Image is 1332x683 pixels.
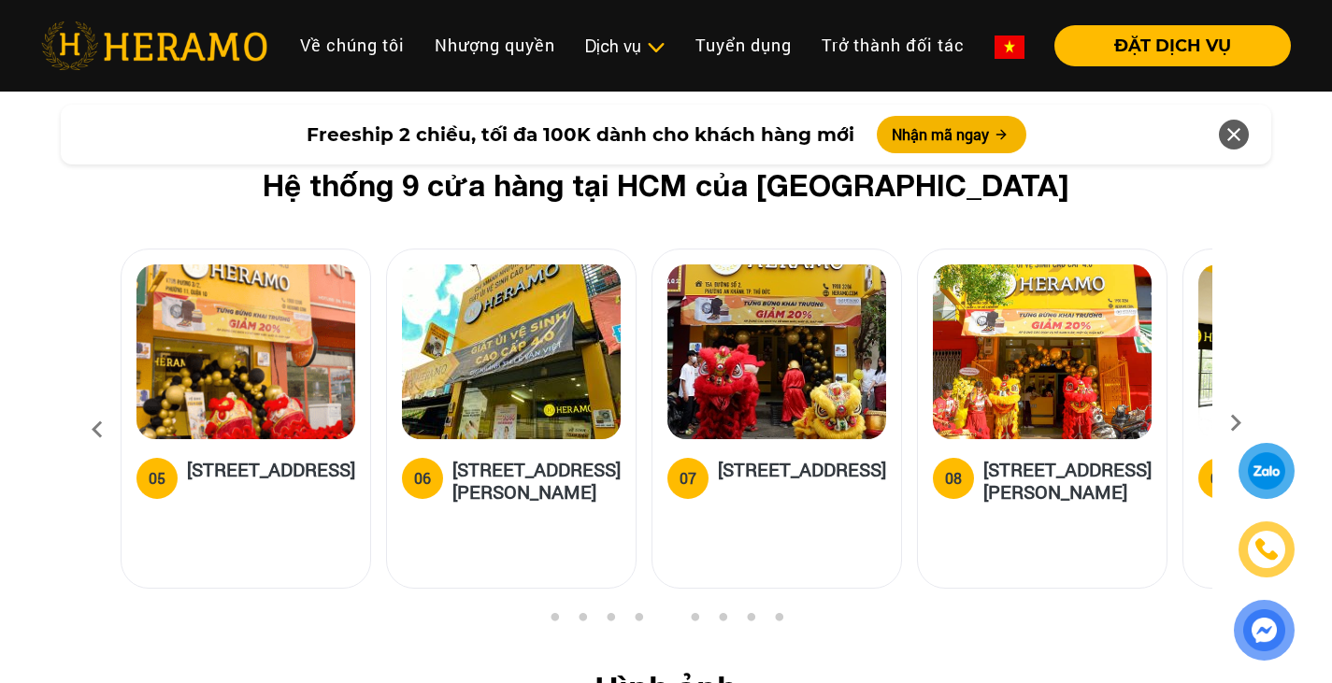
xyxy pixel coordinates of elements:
img: heramo-179b-duong-3-thang-2-phuong-11-quan-10 [136,264,355,439]
button: 4 [629,612,648,631]
div: 08 [945,467,962,490]
button: Nhận mã ngay [877,116,1026,153]
button: 3 [601,612,620,631]
button: 9 [769,612,788,631]
img: heramo-logo.png [41,21,267,70]
img: phone-icon [1254,537,1280,562]
h2: Hệ thống 9 cửa hàng tại HCM của [GEOGRAPHIC_DATA] [150,167,1182,203]
div: 07 [680,467,696,490]
button: 1 [545,612,564,631]
div: 09 [1210,467,1227,490]
img: heramo-398-duong-hoang-dieu-phuong-2-quan-4 [933,264,1152,439]
h5: [STREET_ADDRESS][PERSON_NAME] [452,458,621,503]
button: 7 [713,612,732,631]
a: Về chúng tôi [285,25,420,65]
img: heramo-314-le-van-viet-phuong-tang-nhon-phu-b-quan-9 [402,264,621,439]
h5: [STREET_ADDRESS] [718,458,886,495]
button: 8 [741,612,760,631]
button: 2 [573,612,592,631]
a: Nhượng quyền [420,25,570,65]
a: Tuyển dụng [680,25,807,65]
img: heramo-15a-duong-so-2-phuong-an-khanh-thu-duc [667,264,886,439]
div: 06 [414,467,431,490]
div: 05 [149,467,165,490]
button: 6 [685,612,704,631]
div: Dịch vụ [585,34,666,59]
a: phone-icon [1240,523,1292,575]
button: ĐẶT DỊCH VỤ [1054,25,1291,66]
a: ĐẶT DỊCH VỤ [1039,37,1291,54]
button: 5 [657,612,676,631]
h5: [STREET_ADDRESS][PERSON_NAME] [983,458,1152,503]
h5: [STREET_ADDRESS] [187,458,355,495]
img: vn-flag.png [995,36,1024,59]
span: Freeship 2 chiều, tối đa 100K dành cho khách hàng mới [307,121,854,149]
img: subToggleIcon [646,38,666,57]
a: Trở thành đối tác [807,25,980,65]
